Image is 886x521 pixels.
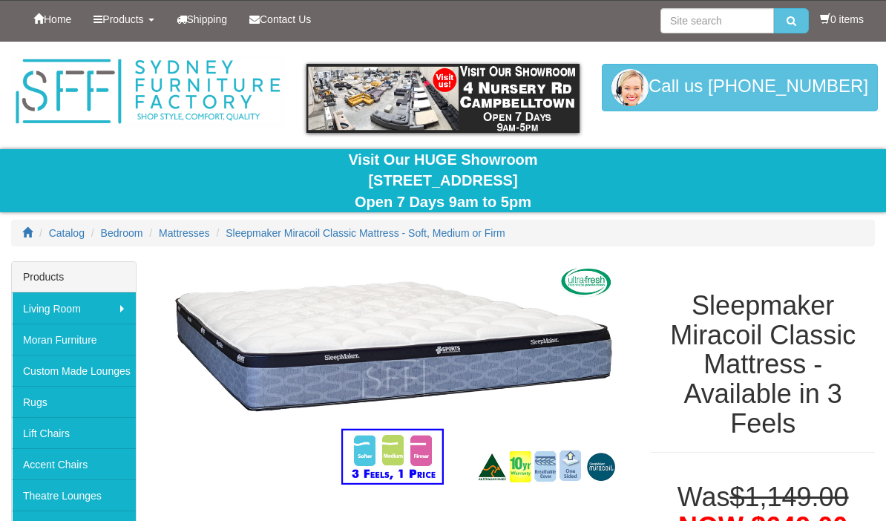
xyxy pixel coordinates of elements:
div: Visit Our HUGE Showroom [STREET_ADDRESS] Open 7 Days 9am to 5pm [11,149,875,213]
a: Custom Made Lounges [12,355,136,386]
a: Living Room [12,292,136,324]
img: Sydney Furniture Factory [11,56,284,127]
del: $1,149.00 [729,482,848,512]
a: Rugs [12,386,136,417]
a: Accent Chairs [12,448,136,479]
a: Moran Furniture [12,324,136,355]
a: Bedroom [101,227,143,239]
a: Mattresses [159,227,209,239]
span: Products [102,13,143,25]
a: Theatre Lounges [12,479,136,511]
span: Contact Us [260,13,311,25]
a: Home [22,1,82,38]
li: 0 items [820,12,864,27]
a: Sleepmaker Miracoil Classic Mattress - Soft, Medium or Firm [226,227,505,239]
a: Catalog [49,227,85,239]
img: showroom.gif [306,64,580,133]
div: Products [12,262,136,292]
span: Home [44,13,71,25]
a: Contact Us [238,1,322,38]
input: Site search [660,8,774,33]
a: Products [82,1,165,38]
h1: Sleepmaker Miracoil Classic Mattress - Available in 3 Feels [651,291,875,438]
span: Shipping [187,13,228,25]
a: Lift Chairs [12,417,136,448]
a: Shipping [165,1,239,38]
